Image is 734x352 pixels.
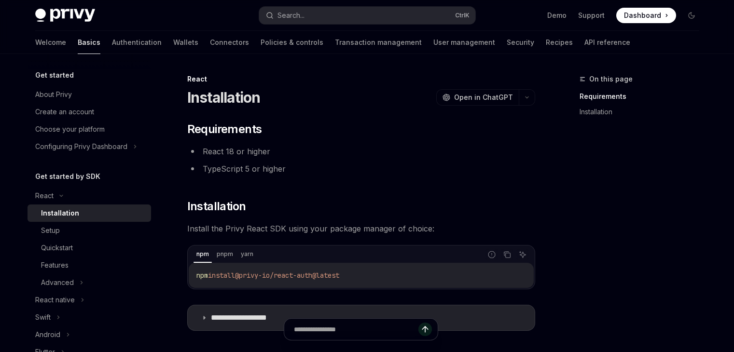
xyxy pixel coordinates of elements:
a: About Privy [28,86,151,103]
div: React [35,190,54,202]
a: API reference [584,31,630,54]
a: Connectors [210,31,249,54]
div: Installation [41,207,79,219]
span: Dashboard [624,11,661,20]
div: Quickstart [41,242,73,254]
a: Support [578,11,605,20]
a: Recipes [546,31,573,54]
button: Advanced [28,274,151,291]
button: Search...CtrlK [259,7,475,24]
div: Advanced [41,277,74,288]
span: Open in ChatGPT [454,93,513,102]
a: Dashboard [616,8,676,23]
h5: Get started by SDK [35,171,100,182]
div: npm [194,248,212,260]
a: Requirements [580,89,707,104]
a: Choose your platform [28,121,151,138]
button: Swift [28,309,151,326]
button: Send message [418,323,432,336]
a: Security [507,31,534,54]
li: TypeScript 5 or higher [187,162,535,176]
input: Ask a question... [294,319,418,340]
button: Android [28,326,151,343]
div: Create an account [35,106,94,118]
span: Requirements [187,122,262,137]
a: Features [28,257,151,274]
div: React native [35,294,75,306]
div: Choose your platform [35,123,105,135]
a: Wallets [173,31,198,54]
div: Setup [41,225,60,236]
a: Setup [28,222,151,239]
div: pnpm [214,248,236,260]
a: Policies & controls [261,31,323,54]
span: install [208,271,235,280]
span: On this page [589,73,633,85]
a: Welcome [35,31,66,54]
a: Quickstart [28,239,151,257]
div: yarn [238,248,256,260]
h1: Installation [187,89,261,106]
div: Swift [35,311,51,323]
a: Installation [580,104,707,120]
img: dark logo [35,9,95,22]
button: Configuring Privy Dashboard [28,138,151,155]
a: Create an account [28,103,151,121]
span: npm [196,271,208,280]
h5: Get started [35,69,74,81]
div: React [187,74,535,84]
div: About Privy [35,89,72,100]
span: Install the Privy React SDK using your package manager of choice: [187,222,535,235]
li: React 18 or higher [187,145,535,158]
a: Installation [28,204,151,222]
div: Features [41,259,69,271]
button: React native [28,291,151,309]
a: User management [433,31,495,54]
button: Report incorrect code [485,248,498,261]
button: React [28,187,151,204]
a: Transaction management [335,31,422,54]
span: Ctrl K [455,12,470,19]
div: Configuring Privy Dashboard [35,141,127,152]
button: Toggle dark mode [684,8,699,23]
span: @privy-io/react-auth@latest [235,271,339,280]
div: Android [35,329,60,340]
a: Basics [78,31,100,54]
button: Ask AI [516,248,529,261]
span: Installation [187,199,246,214]
a: Demo [547,11,567,20]
button: Open in ChatGPT [436,89,519,106]
a: Authentication [112,31,162,54]
button: Copy the contents from the code block [501,248,513,261]
div: Search... [277,10,305,21]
